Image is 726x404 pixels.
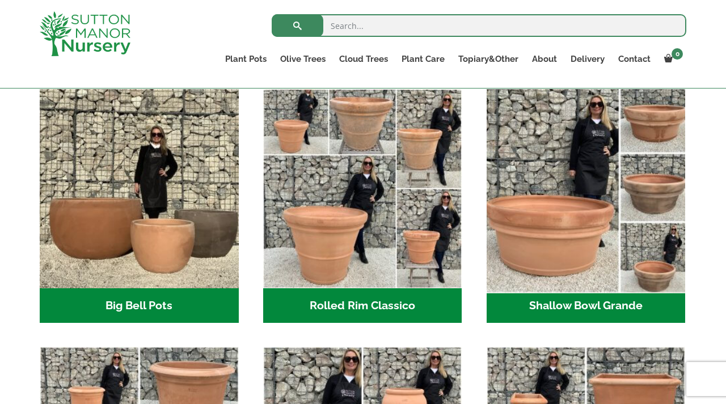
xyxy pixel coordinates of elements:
a: Cloud Trees [332,51,395,67]
a: About [525,51,564,67]
a: Plant Care [395,51,451,67]
a: Plant Pots [218,51,273,67]
a: Contact [611,51,657,67]
h2: Big Bell Pots [40,288,239,323]
a: Visit product category Big Bell Pots [40,89,239,323]
h2: Shallow Bowl Grande [487,288,686,323]
a: Visit product category Rolled Rim Classico [263,89,462,323]
h2: Rolled Rim Classico [263,288,462,323]
img: Shallow Bowl Grande [482,84,690,293]
input: Search... [272,14,686,37]
a: Topiary&Other [451,51,525,67]
span: 0 [672,48,683,60]
img: Big Bell Pots [40,89,239,288]
img: logo [40,11,130,56]
a: Delivery [564,51,611,67]
a: 0 [657,51,686,67]
img: Rolled Rim Classico [263,89,462,288]
a: Visit product category Shallow Bowl Grande [487,89,686,323]
a: Olive Trees [273,51,332,67]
